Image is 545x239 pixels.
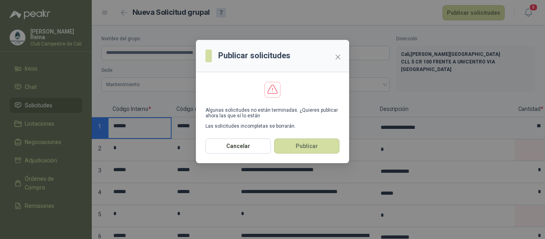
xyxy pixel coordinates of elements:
p: Las solicitudes incompletas se borrarán. [205,123,340,129]
button: Publicar [274,138,340,154]
button: Cancelar [205,138,271,154]
button: Close [332,51,344,63]
span: close [335,54,341,60]
p: Algunas solicitudes no están terminadas. ¿Quieres publicar ahora las que sí lo están [205,107,340,119]
h3: Publicar solicitudes [218,49,290,62]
